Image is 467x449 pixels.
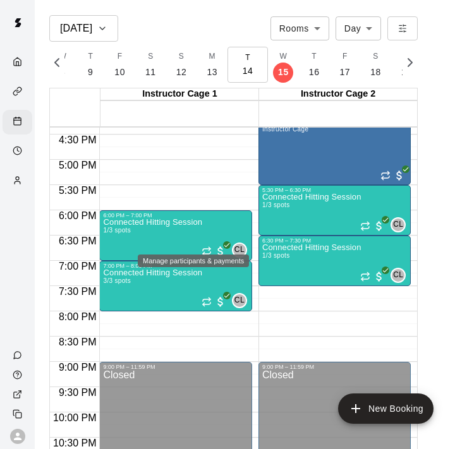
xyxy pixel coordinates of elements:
span: 4:30 PM [56,135,100,145]
span: F [343,51,348,63]
span: All customers have paid [373,270,385,283]
span: All customers have paid [393,169,406,182]
span: Colin Lyman [237,242,247,258]
p: 19 [401,66,412,79]
span: 8:30 PM [56,337,100,347]
span: CL [234,294,245,307]
span: Recurring event [360,272,370,282]
div: 4:00 PM – 5:30 PM: Burke [258,109,411,185]
span: 8:00 PM [56,311,100,322]
div: 6:00 PM – 7:00 PM: Connected Hitting Session [99,210,252,261]
h6: [DATE] [60,20,92,37]
span: T [245,53,250,62]
span: 3/3 spots filled [103,277,131,284]
a: View public page [3,385,35,404]
button: add [338,393,434,424]
span: T [88,51,93,63]
p: 14 [238,64,257,78]
a: Visit help center [3,365,35,385]
span: S [148,51,153,63]
div: Colin Lyman [232,242,247,258]
div: 5:30 PM – 6:30 PM: Connected Hitting Session [258,185,411,236]
span: Recurring event [360,221,370,231]
p: 12 [176,66,187,79]
div: 7:00 PM – 8:00 PM [103,263,248,269]
span: 6:30 PM [56,236,100,246]
span: CL [393,269,403,282]
p: 18 [370,66,381,79]
span: T [312,51,317,63]
div: 6:00 PM – 7:00 PM [103,212,248,219]
span: Instructor Cage [262,126,308,133]
div: 5:30 PM – 6:30 PM [262,187,407,193]
span: Recurring event [202,246,212,256]
div: Manage participants & payments [138,254,249,267]
span: 1/3 spots filled [103,227,131,234]
span: 10:30 PM [50,438,99,448]
p: 17 [340,66,351,79]
span: CL [234,244,245,256]
span: 10:00 PM [50,412,99,423]
div: Colin Lyman [232,293,247,308]
div: 6:30 PM – 7:30 PM [262,237,407,244]
span: Recurring event [380,171,391,181]
img: Swift logo [5,10,30,35]
div: Instructor Cage 1 [100,88,259,100]
span: Colin Lyman [237,293,247,308]
span: All customers have paid [214,245,227,258]
p: 13 [207,66,217,79]
span: S [373,51,378,63]
span: Recurring event [202,297,212,307]
span: Colin Lyman [396,217,406,232]
span: 7:00 PM [56,261,100,272]
span: 7:30 PM [56,286,100,297]
div: 6:30 PM – 7:30 PM: Connected Hitting Session [258,236,411,286]
div: Rooms [270,16,329,40]
span: All customers have paid [373,220,385,232]
span: S [179,51,184,63]
div: Day [336,16,382,40]
div: 9:00 PM – 11:59 PM [103,364,248,370]
div: Colin Lyman [391,217,406,232]
span: 9:00 PM [56,362,100,373]
span: 6:00 PM [56,210,100,221]
span: W [280,51,288,63]
span: M [209,51,215,63]
span: 1/3 spots filled [262,252,290,259]
span: Colin Lyman [396,268,406,283]
span: All customers have paid [214,296,227,308]
span: 5:00 PM [56,160,100,171]
div: Colin Lyman [391,268,406,283]
span: F [118,51,123,63]
div: 9:00 PM – 11:59 PM [262,364,407,370]
div: Instructor Cage 2 [259,88,418,100]
span: CL [393,219,403,231]
p: 11 [145,66,156,79]
div: Copy public page link [3,404,35,424]
span: 9:30 PM [56,387,100,398]
span: 5:30 PM [56,185,100,196]
span: 1/3 spots filled [262,201,290,208]
a: Contact Us [3,345,35,365]
div: 7:00 PM – 8:00 PM: Connected Hitting Session [99,261,252,311]
p: 16 [309,66,320,79]
p: 15 [278,66,289,79]
p: 10 [114,66,125,79]
p: 9 [88,66,93,79]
